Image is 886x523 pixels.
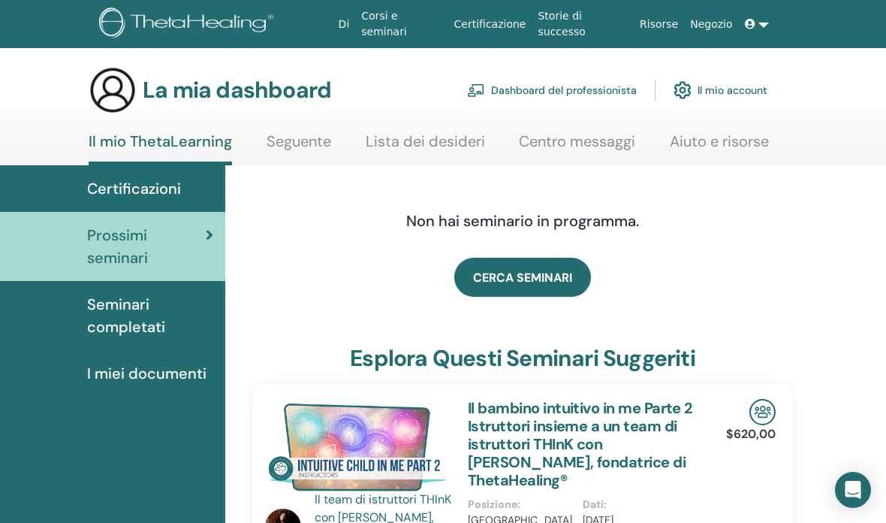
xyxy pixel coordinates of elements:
[473,270,572,286] font: CERCA SEMINARI
[532,2,634,46] a: Storie di successo
[366,132,485,162] a: Lista dei desideri
[448,11,532,38] a: Certificazione
[87,179,181,198] font: Certificazioni
[366,132,485,151] font: Lista dei desideri
[670,132,769,162] a: Aiuto e risorse
[454,18,526,30] font: Certificazione
[519,132,635,162] a: Centro messaggi
[267,132,331,162] a: Seguente
[674,74,767,107] a: Il mio account
[726,426,776,442] font: $620,00
[333,11,356,38] a: Di
[467,83,485,97] img: chalkboard-teacher.svg
[634,11,684,38] a: Risorse
[698,84,767,98] font: Il mio account
[89,132,232,151] font: Il mio ThetaLearning
[674,77,692,103] img: cog.svg
[89,66,137,114] img: generic-user-icon.jpg
[87,225,148,268] font: Prossimi seminari
[89,132,232,165] a: Il mio ThetaLearning
[468,398,693,490] a: Il bambino intuitivo in me Parte 2 Istruttori insieme a un team di istruttori THInK con [PERSON_N...
[406,211,639,231] font: Non hai seminario in programma.
[355,2,448,46] a: Corsi e seminari
[538,10,585,38] font: Storie di successo
[87,295,165,337] font: Seminari completati
[684,11,738,38] a: Negozio
[640,18,678,30] font: Risorse
[454,258,591,297] a: CERCA SEMINARI
[690,18,732,30] font: Negozio
[517,497,520,511] font: :
[87,364,206,383] font: I miei documenti
[835,472,871,508] div: Apri Intercom Messenger
[143,75,331,104] font: La mia dashboard
[519,132,635,151] font: Centro messaggi
[267,132,331,151] font: Seguente
[604,497,607,511] font: :
[467,74,637,107] a: Dashboard del professionista
[99,8,279,41] img: logo.png
[670,132,769,151] font: Aiuto e risorse
[361,10,407,38] font: Corsi e seminari
[583,497,604,511] font: Dati
[350,343,695,373] font: Esplora questi seminari suggeriti
[749,399,776,425] img: Seminario in presenza
[491,84,637,98] font: Dashboard del professionista
[468,497,517,511] font: Posizione
[339,18,350,30] font: Di
[265,399,450,495] img: Il bambino intuitivo in me - Parte 2 - Istruttori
